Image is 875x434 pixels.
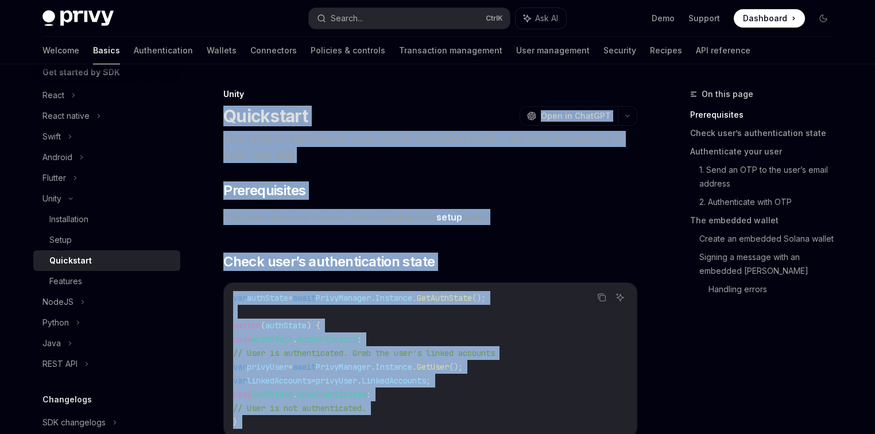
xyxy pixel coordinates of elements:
[42,88,64,102] div: React
[371,293,375,303] span: .
[412,293,417,303] span: .
[42,130,61,144] div: Swift
[49,274,82,288] div: Features
[417,362,449,372] span: GetUser
[251,389,293,400] span: AuthState
[699,161,842,193] a: 1. Send an OTP to the user’s email address
[233,334,251,344] span: case
[42,393,92,406] h5: Changelogs
[293,293,316,303] span: await
[331,11,363,25] div: Search...
[436,211,462,223] a: setup
[417,293,472,303] span: GetAuthState
[49,233,72,247] div: Setup
[702,87,753,101] span: On this page
[690,142,842,161] a: Authenticate your user
[297,334,357,344] span: Authenticated
[541,110,611,122] span: Open in ChatGPT
[250,37,297,64] a: Connectors
[316,375,357,386] span: privyUser
[247,362,288,372] span: privyUser
[33,250,180,271] a: Quickstart
[93,37,120,64] a: Basics
[696,37,750,64] a: API reference
[233,375,247,386] span: var
[288,293,293,303] span: =
[233,403,366,413] span: // User is not authenticated.
[814,9,833,28] button: Toggle dark mode
[311,375,316,386] span: =
[247,375,311,386] span: linkedAccounts
[690,211,842,230] a: The embedded wallet
[293,334,297,344] span: .
[316,362,371,372] span: PrivyManager
[594,290,609,305] button: Copy the contents from the code block
[233,293,247,303] span: var
[288,362,293,372] span: =
[535,13,558,24] span: Ask AI
[293,389,297,400] span: .
[375,362,412,372] span: Instance
[42,336,61,350] div: Java
[42,150,72,164] div: Android
[412,362,417,372] span: .
[134,37,193,64] a: Authentication
[516,37,590,64] a: User management
[42,316,69,330] div: Python
[486,14,503,23] span: Ctrl K
[652,13,675,24] a: Demo
[309,8,510,29] button: Search...CtrlK
[223,253,435,271] span: Check user’s authentication state
[247,293,288,303] span: authState
[33,230,180,250] a: Setup
[42,416,106,429] div: SDK changelogs
[33,271,180,292] a: Features
[223,106,308,126] h1: Quickstart
[223,209,637,225] span: This guide assumes that you have completed the guide.
[311,37,385,64] a: Policies & controls
[297,389,366,400] span: Unauthenticated
[603,37,636,64] a: Security
[42,357,78,371] div: REST API
[366,389,371,400] span: :
[307,320,320,331] span: ) {
[233,389,251,400] span: case
[265,320,307,331] span: authState
[472,293,486,303] span: ();
[42,37,79,64] a: Welcome
[293,362,316,372] span: await
[734,9,805,28] a: Dashboard
[233,320,261,331] span: switch
[699,248,842,280] a: Signing a message with an embedded [PERSON_NAME]
[261,320,265,331] span: (
[699,193,842,211] a: 2. Authenticate with OTP
[690,124,842,142] a: Check user’s authentication state
[223,88,637,100] div: Unity
[223,131,637,163] p: Learn how to authenticate users, create embedded wallets, and send transactions in your Unity app
[42,295,73,309] div: NodeJS
[426,375,431,386] span: ;
[233,348,495,358] span: // User is authenticated. Grab the user's linked accounts
[42,109,90,123] div: React native
[743,13,787,24] span: Dashboard
[362,375,426,386] span: LinkedAccounts
[708,280,842,299] a: Handling errors
[357,375,362,386] span: .
[233,362,247,372] span: var
[613,290,628,305] button: Ask AI
[33,209,180,230] a: Installation
[49,254,92,268] div: Quickstart
[449,362,463,372] span: ();
[233,417,238,427] span: }
[375,293,412,303] span: Instance
[699,230,842,248] a: Create an embedded Solana wallet
[371,362,375,372] span: .
[357,334,362,344] span: :
[316,293,371,303] span: PrivyManager
[42,192,61,206] div: Unity
[688,13,720,24] a: Support
[251,334,293,344] span: AuthState
[650,37,682,64] a: Recipes
[399,37,502,64] a: Transaction management
[520,106,618,126] button: Open in ChatGPT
